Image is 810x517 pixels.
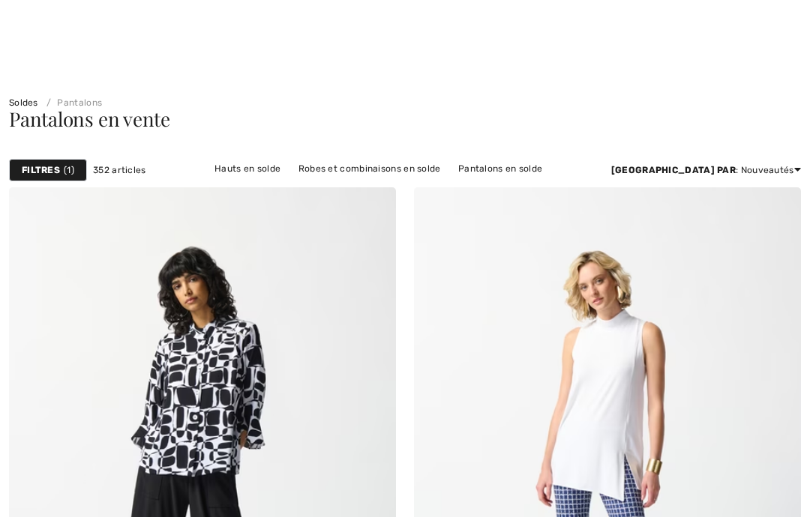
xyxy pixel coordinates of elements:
span: Pantalons en vente [9,106,170,132]
a: Jupes en solde [472,178,554,198]
span: 352 articles [93,163,146,177]
a: Hauts en solde [207,159,288,178]
a: Pantalons [40,97,102,108]
strong: Filtres [22,163,60,177]
span: 1 [64,163,74,177]
a: Soldes [9,97,38,108]
a: Robes et combinaisons en solde [291,159,448,178]
strong: [GEOGRAPHIC_DATA] par [611,165,736,175]
div: : Nouveautés [611,163,801,177]
a: Pantalons en solde [451,159,550,178]
a: Vestes et blazers en solde [339,178,470,198]
a: Pulls et cardigans en solde [202,178,337,198]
